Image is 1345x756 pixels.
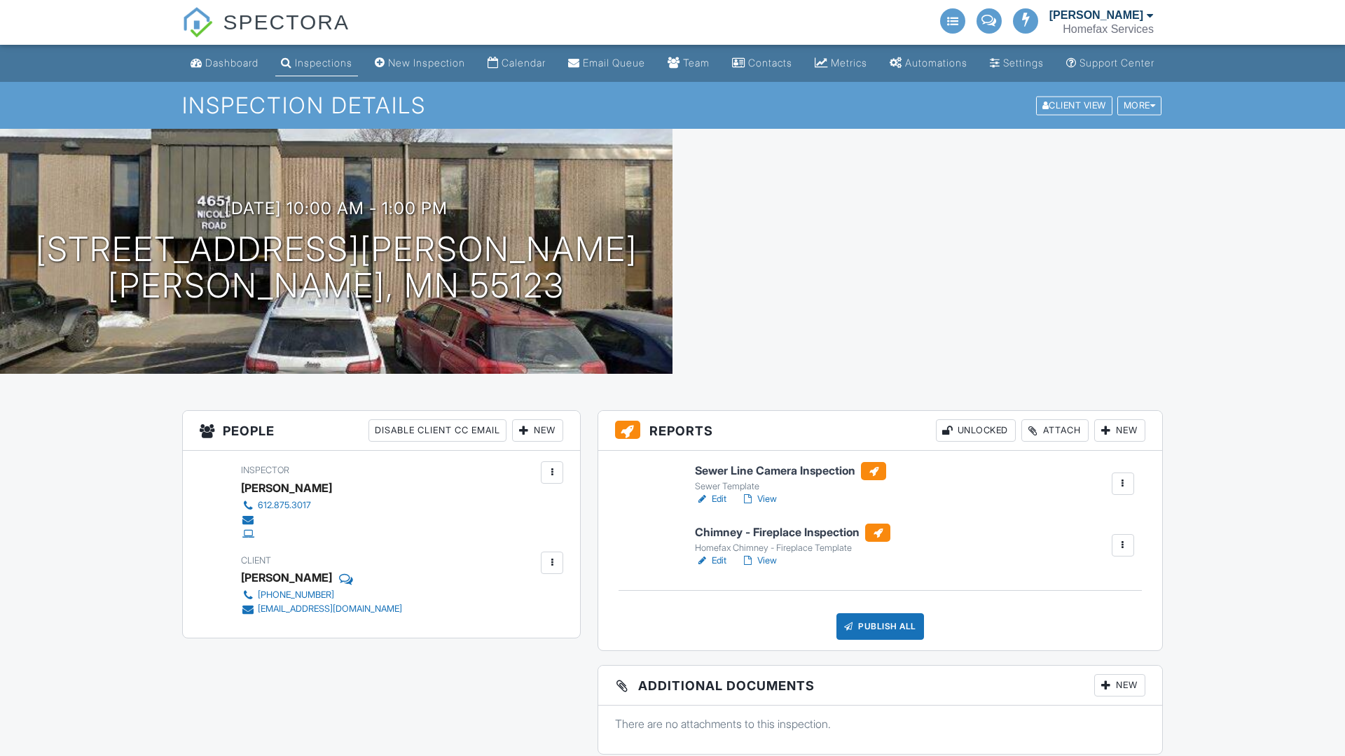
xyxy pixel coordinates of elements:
div: Homefax Services [1063,22,1154,36]
a: Automations (Advanced) [884,50,973,76]
h3: People [183,411,580,451]
a: Team [662,50,715,76]
span: Inspector [241,465,289,475]
a: Chimney - Fireplace Inspection Homefax Chimney - Fireplace Template [695,524,890,554]
p: There are no attachments to this inspection. [615,716,1145,731]
a: Support Center [1061,50,1160,76]
div: [PERSON_NAME] [241,477,332,498]
a: Email Queue [563,50,651,76]
h6: Sewer Line Camera Inspection [695,462,886,480]
span: SPECTORA [223,7,350,36]
a: 612.875.3017 [241,498,321,512]
a: View [740,554,777,568]
div: Attach [1021,419,1089,442]
div: Unlocked [936,419,1016,442]
div: Inspections [295,57,352,69]
div: New [512,419,563,442]
div: Calendar [502,57,546,69]
div: [EMAIL_ADDRESS][DOMAIN_NAME] [258,603,402,615]
a: [PHONE_NUMBER] [241,588,402,602]
div: More [1117,96,1162,115]
h1: [STREET_ADDRESS][PERSON_NAME] [PERSON_NAME], MN 55123 [36,231,637,305]
a: SPECTORA [182,21,350,47]
img: The Best Home Inspection Software - Spectora [182,7,213,38]
a: Settings [984,50,1049,76]
div: [PERSON_NAME] [241,567,332,588]
div: Disable Client CC Email [368,419,506,442]
a: Edit [695,492,726,506]
div: Support Center [1080,57,1154,69]
h6: Chimney - Fireplace Inspection [695,524,890,542]
div: Email Queue [583,57,645,69]
a: Inspections [275,50,358,76]
div: Team [683,57,710,69]
a: [EMAIL_ADDRESS][DOMAIN_NAME] [241,602,402,616]
h3: Additional Documents [598,666,1162,706]
h3: Reports [598,411,1162,451]
div: New [1094,419,1145,442]
h3: [DATE] 10:00 am - 1:00 pm [225,199,448,218]
div: New [1094,674,1145,696]
a: Calendar [482,50,551,76]
div: Sewer Template [695,481,886,492]
h1: Inspection Details [182,93,1163,118]
div: Automations [905,57,967,69]
div: New Inspection [388,57,465,69]
div: Publish All [836,613,924,640]
a: Sewer Line Camera Inspection Sewer Template [695,462,886,493]
a: Metrics [809,50,873,76]
div: Settings [1003,57,1044,69]
div: [PERSON_NAME] [1049,8,1143,22]
a: Dashboard [185,50,264,76]
div: Contacts [748,57,792,69]
span: Client [241,555,271,566]
div: Dashboard [205,57,258,69]
a: Contacts [726,50,798,76]
a: Edit [695,554,726,568]
a: Client View [1035,99,1116,110]
div: Homefax Chimney - Fireplace Template [695,542,890,554]
div: Client View [1036,96,1112,115]
div: 612.875.3017 [258,500,311,511]
div: Metrics [831,57,867,69]
a: View [740,492,777,506]
a: New Inspection [369,50,471,76]
div: [PHONE_NUMBER] [258,589,334,601]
